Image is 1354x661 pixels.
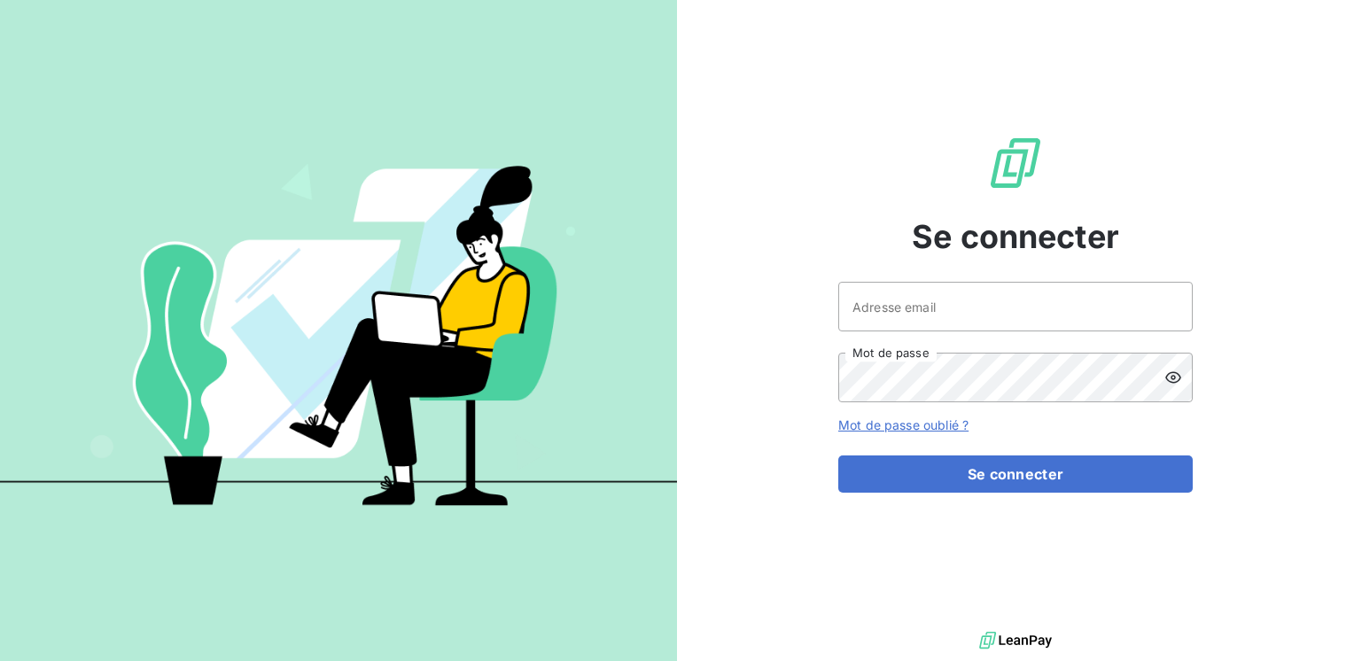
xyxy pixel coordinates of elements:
[838,417,969,432] a: Mot de passe oublié ?
[979,627,1052,654] img: logo
[838,282,1193,331] input: placeholder
[987,135,1044,191] img: Logo LeanPay
[838,455,1193,493] button: Se connecter
[912,213,1119,261] span: Se connecter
